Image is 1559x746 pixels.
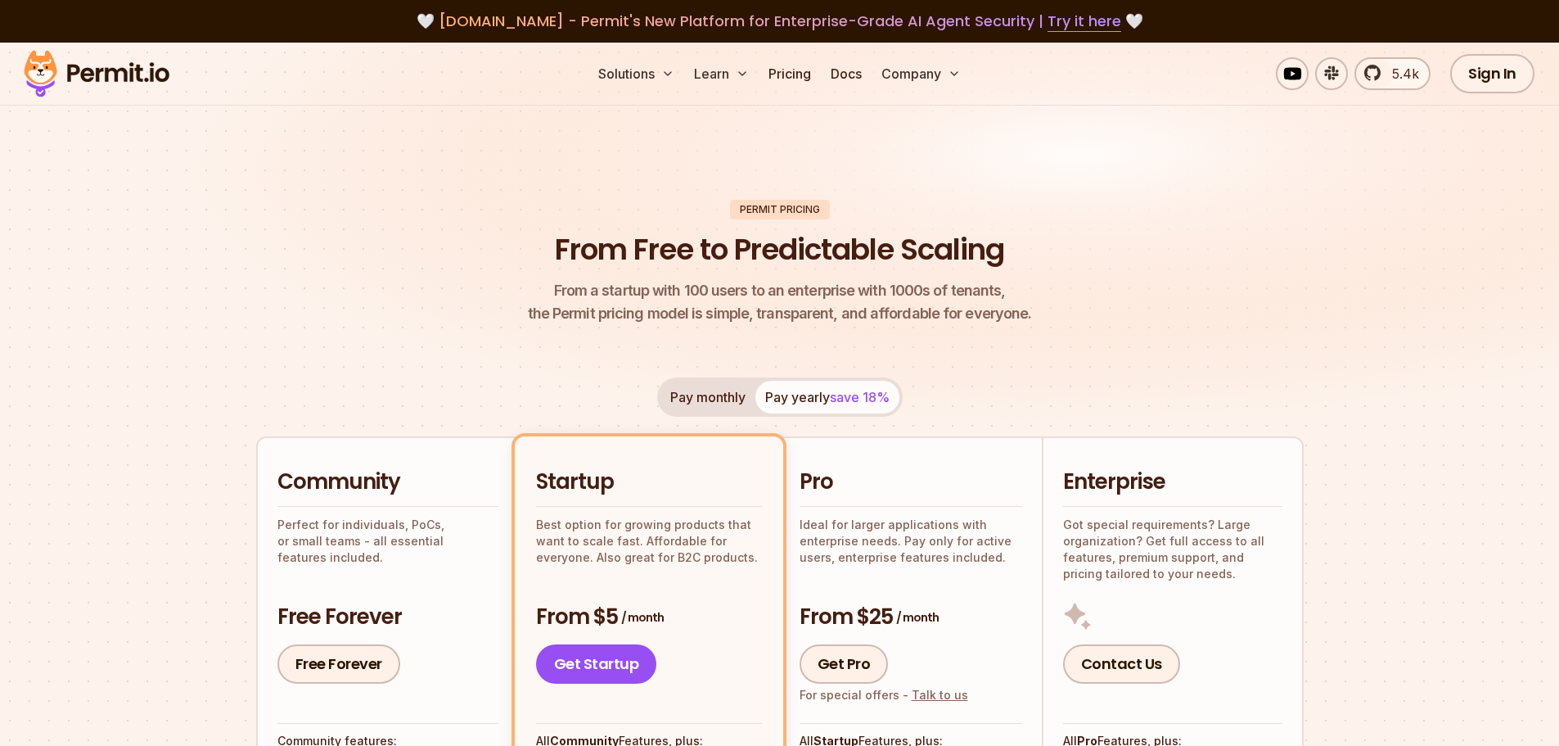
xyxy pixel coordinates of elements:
[277,603,498,632] h3: Free Forever
[277,644,400,684] a: Free Forever
[730,200,830,219] div: Permit Pricing
[277,517,498,566] p: Perfect for individuals, PoCs, or small teams - all essential features included.
[762,57,818,90] a: Pricing
[896,609,939,626] span: / month
[1450,54,1534,93] a: Sign In
[1048,11,1121,32] a: Try it here
[16,46,177,102] img: Permit logo
[800,517,1022,566] p: Ideal for larger applications with enterprise needs. Pay only for active users, enterprise featur...
[39,10,1520,33] div: 🤍 🤍
[621,609,664,626] span: / month
[592,57,681,90] button: Solutions
[1382,64,1419,84] span: 5.4k
[536,468,762,497] h2: Startup
[528,279,1032,325] p: the Permit pricing model is simple, transparent, and affordable for everyone.
[528,279,1032,302] span: From a startup with 100 users to an enterprise with 1000s of tenants,
[277,468,498,497] h2: Community
[536,603,762,632] h3: From $5
[1063,517,1282,582] p: Got special requirements? Large organization? Get full access to all features, premium support, a...
[555,229,1004,270] h1: From Free to Predictable Scaling
[800,644,889,684] a: Get Pro
[536,644,657,684] a: Get Startup
[439,11,1121,31] span: [DOMAIN_NAME] - Permit's New Platform for Enterprise-Grade AI Agent Security |
[800,603,1022,632] h3: From $25
[660,381,755,414] button: Pay monthly
[875,57,967,90] button: Company
[824,57,868,90] a: Docs
[536,517,762,566] p: Best option for growing products that want to scale fast. Affordable for everyone. Also great for...
[1063,468,1282,497] h2: Enterprise
[1354,57,1431,90] a: 5.4k
[912,688,968,702] a: Talk to us
[800,687,968,703] div: For special offers -
[1063,644,1180,684] a: Contact Us
[687,57,755,90] button: Learn
[800,468,1022,497] h2: Pro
